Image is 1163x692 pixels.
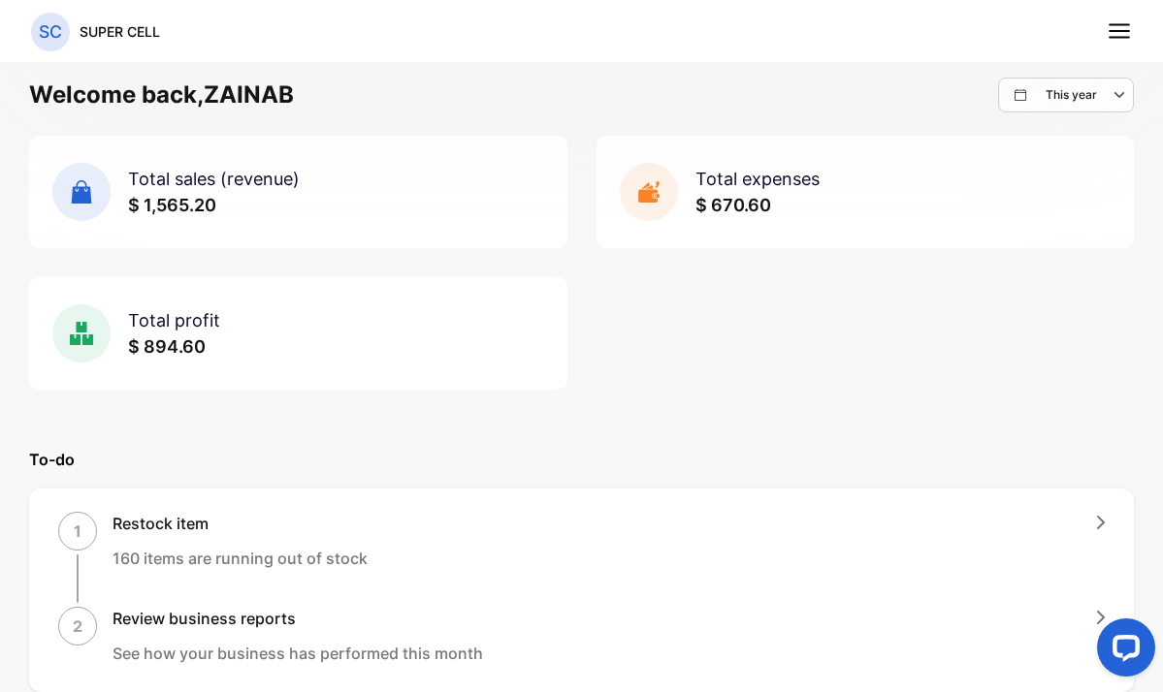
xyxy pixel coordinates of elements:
span: $ 670.60 [695,195,771,215]
p: 160 items are running out of stock [113,547,368,570]
p: To-do [29,448,1134,471]
span: Total profit [128,310,220,330]
h1: Restock item [113,512,368,535]
p: This year [1046,86,1097,104]
span: Total expenses [695,169,820,189]
p: 1 [74,519,81,543]
button: This year [998,78,1134,112]
span: $ 894.60 [128,336,206,357]
h1: Review business reports [113,607,483,630]
p: See how your business has performed this month [113,642,483,665]
p: 2 [73,614,82,638]
h1: Welcome back, ZAINAB [29,78,294,112]
p: SUPER CELL [80,21,160,42]
span: $ 1,565.20 [128,195,216,215]
p: SC [39,19,62,45]
iframe: LiveChat chat widget [1082,611,1163,692]
span: Total sales (revenue) [128,169,300,189]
